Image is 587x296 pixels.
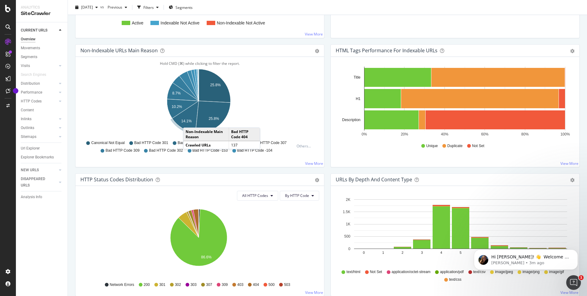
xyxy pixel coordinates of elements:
[210,83,221,87] text: 25.8%
[242,193,268,198] span: All HTTP Codes
[201,255,212,259] text: 86.6%
[134,140,168,146] span: Bad HTTP Code 301
[346,269,360,275] span: text/html
[21,63,30,69] div: Visits
[21,167,57,173] a: NEW URLS
[560,161,578,166] a: View More
[21,154,63,161] a: Explorer Bookmarks
[392,269,430,275] span: application/octet-stream
[21,72,46,78] div: Search Engines
[21,145,40,152] div: Url Explorer
[285,193,309,198] span: By HTTP Code
[305,31,323,37] a: View More
[315,49,319,53] div: gear
[105,5,122,10] span: Previous
[346,198,350,202] text: 2K
[100,4,105,9] span: vs
[21,63,57,69] a: Visits
[401,132,408,136] text: 20%
[363,251,365,254] text: 0
[135,2,161,12] button: Filters
[472,143,484,149] span: Not Set
[21,10,63,17] div: SiteCrawler
[21,98,57,105] a: HTTP Codes
[237,282,243,287] span: 403
[570,178,574,182] div: gear
[560,132,570,136] text: 100%
[440,269,463,275] span: application/pdf
[21,98,42,105] div: HTTP Codes
[181,119,192,123] text: 14.1%
[21,36,35,43] div: Overview
[183,128,229,141] td: Non-Indexable Main Reason
[21,89,42,96] div: Performance
[336,196,572,267] svg: A chart.
[21,107,34,113] div: Content
[172,105,182,109] text: 10.2%
[237,191,278,201] button: All HTTP Codes
[21,176,52,189] div: DISAPPEARED URLS
[465,237,587,279] iframe: Intercom notifications message
[284,282,290,287] span: 503
[21,116,57,122] a: Inlinks
[481,132,489,136] text: 60%
[80,176,153,183] div: HTTP Status Codes Distribution
[21,80,57,87] a: Distribution
[110,282,134,287] span: Network Errors
[21,72,52,78] a: Search Engines
[21,134,57,140] a: Sitemaps
[382,251,384,254] text: 1
[21,5,63,10] div: Analytics
[21,54,63,60] a: Segments
[21,80,40,87] div: Distribution
[143,5,154,10] div: Filters
[268,282,275,287] span: 500
[336,176,412,183] div: URLs by Depth and Content Type
[80,67,317,138] svg: A chart.
[229,128,260,141] td: Bad HTTP Code 404
[21,45,40,51] div: Movements
[21,194,42,200] div: Analysis Info
[336,67,572,138] svg: A chart.
[348,247,350,251] text: 0
[426,143,438,149] span: Unique
[166,2,195,12] button: Segments
[132,20,143,25] text: Active
[560,290,578,295] a: View More
[21,116,31,122] div: Inlinks
[193,148,228,153] span: Bad HTTP Code -153
[297,143,314,149] div: Others...
[280,191,319,201] button: By HTTP Code
[354,75,361,80] text: Title
[315,178,319,182] div: gear
[149,148,183,153] span: Bad HTTP Code 302
[73,2,100,12] button: [DATE]
[21,176,57,189] a: DISAPPEARED URLS
[566,275,581,290] iframe: Intercom live chat
[21,134,36,140] div: Sitemaps
[336,47,437,54] div: HTML Tags Performance for Indexable URLs
[206,282,212,287] span: 307
[217,20,265,25] text: Non-Indexable Not Active
[460,251,461,254] text: 5
[178,140,212,146] span: Bad HTTP Code 404
[222,282,228,287] span: 309
[346,222,350,226] text: 1K
[370,269,382,275] span: Not Set
[183,141,229,149] td: Crawled URLs
[80,205,317,276] div: A chart.
[105,2,130,12] button: Previous
[229,141,260,149] td: 137
[80,47,158,54] div: Non-Indexable URLs Main Reason
[161,20,200,25] text: Indexable Not Active
[21,36,63,43] a: Overview
[253,282,259,287] span: 404
[570,49,574,53] div: gear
